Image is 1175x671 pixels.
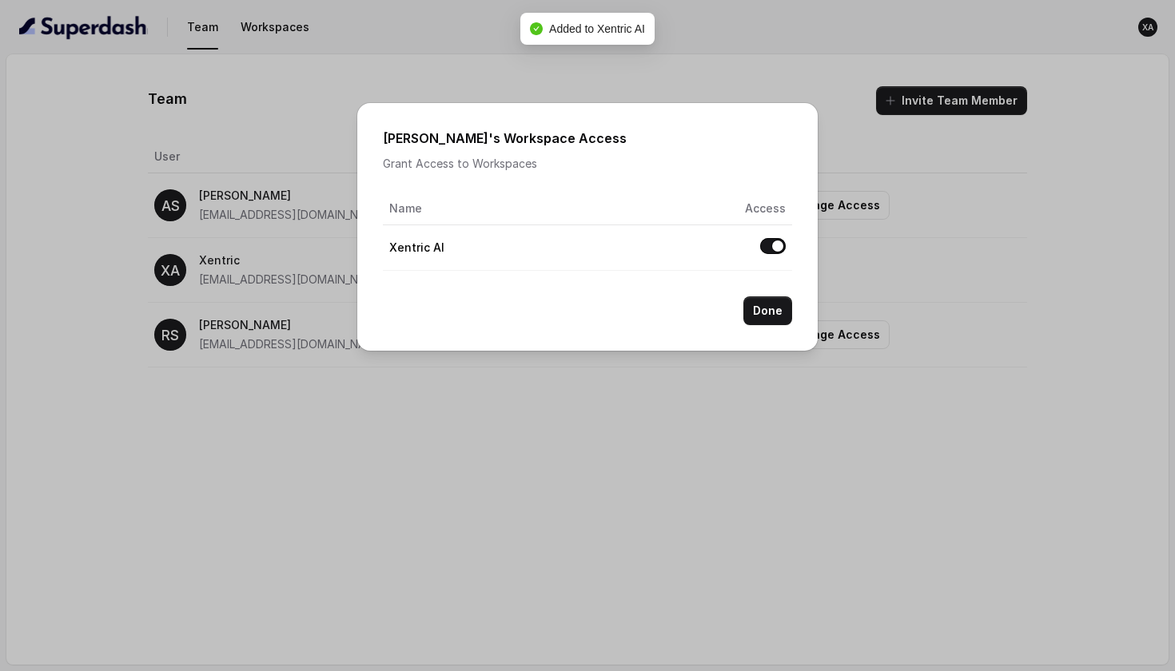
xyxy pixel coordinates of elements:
[383,193,587,225] th: Name
[549,22,645,35] span: Added to Xentric AI
[383,129,792,148] h2: [PERSON_NAME] 's Workspace Access
[760,238,786,254] button: Allow access to Xentric AI
[587,193,792,225] th: Access
[743,296,792,325] button: Done
[530,22,543,35] span: check-circle
[383,154,792,173] p: Grant Access to Workspaces
[383,224,587,270] td: Xentric AI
